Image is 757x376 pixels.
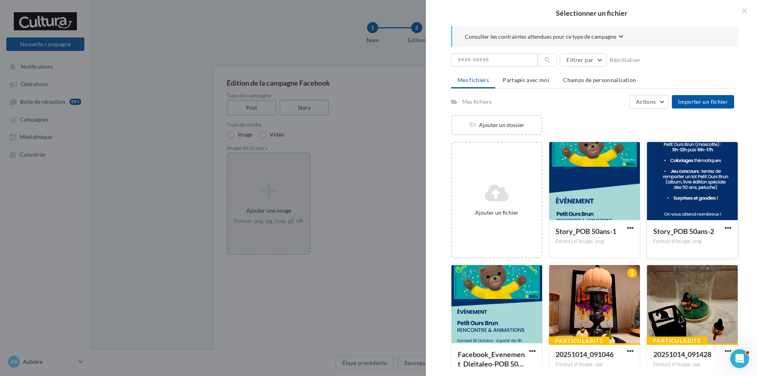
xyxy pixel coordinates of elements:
[452,121,541,129] div: Ajouter un dossier
[458,350,525,368] span: Facebook_Evenement_Digitaleo-POB 50ans
[636,98,656,105] span: Actions
[556,227,616,236] span: Story_POB 50ans-1
[678,98,728,105] span: Importer un fichier
[503,77,549,83] span: Partagés avec moi
[563,77,636,83] span: Champs de personnalisation
[462,98,492,106] div: Mes fichiers
[465,33,616,41] span: Consulter les contraintes attendues pour ce type de campagne
[465,32,623,42] button: Consulter les contraintes attendues pour ce type de campagne
[647,337,707,345] div: Particularité
[672,95,734,108] button: Importer un fichier
[556,238,634,245] div: Format d'image: png
[730,349,749,368] iframe: Intercom live chat
[549,337,610,345] div: Particularité
[653,350,711,359] span: 20251014_091428
[457,77,489,83] span: Mes fichiers
[629,95,669,108] button: Actions
[653,238,731,245] div: Format d'image: png
[606,55,644,65] button: Réinitialiser
[438,9,744,17] h2: Sélectionner un fichier
[455,209,538,217] div: Ajouter un fichier
[556,361,634,368] div: Format d'image: jpg
[653,361,731,368] div: Format d'image: jpg
[653,227,714,236] span: Story_POB 50ans-2
[556,350,613,359] span: 20251014_091046
[560,53,606,67] button: Filtrer par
